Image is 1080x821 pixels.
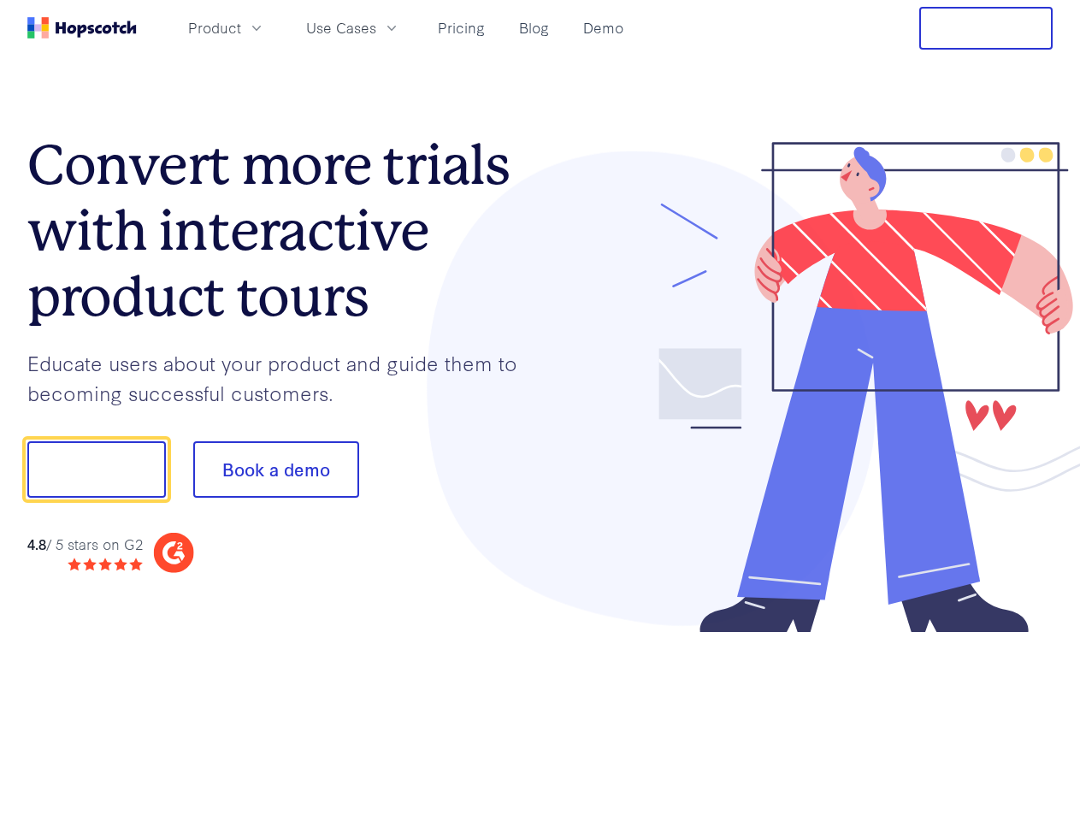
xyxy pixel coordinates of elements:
p: Educate users about your product and guide them to becoming successful customers. [27,348,540,407]
a: Blog [512,14,556,42]
span: Product [188,17,241,38]
a: Home [27,17,137,38]
button: Product [178,14,275,42]
div: / 5 stars on G2 [27,534,143,555]
button: Free Trial [919,7,1053,50]
a: Pricing [431,14,492,42]
button: Book a demo [193,441,359,498]
a: Demo [576,14,630,42]
button: Show me! [27,441,166,498]
span: Use Cases [306,17,376,38]
strong: 4.8 [27,534,46,553]
button: Use Cases [296,14,410,42]
h1: Convert more trials with interactive product tours [27,133,540,329]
